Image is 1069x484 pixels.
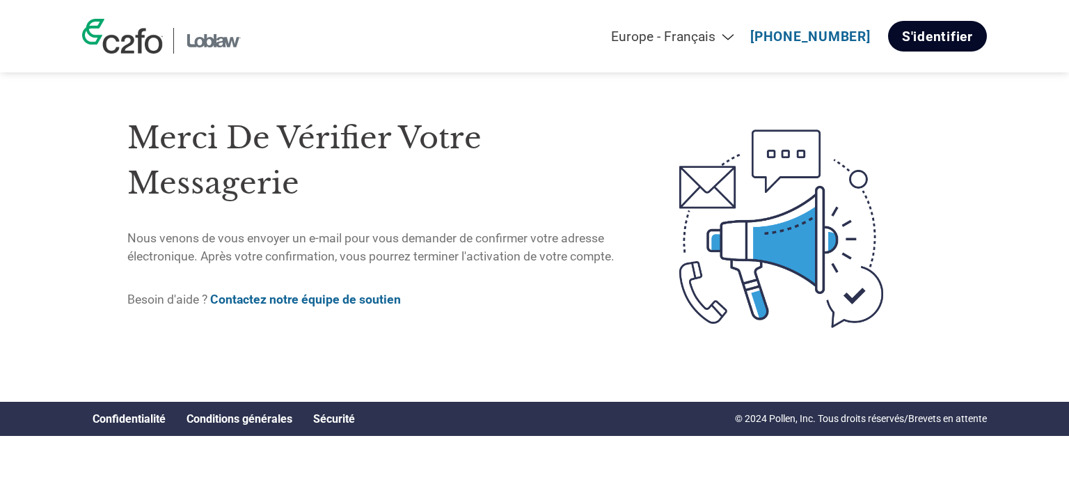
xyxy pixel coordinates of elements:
[127,290,621,309] p: Besoin d'aide ?
[127,116,621,205] h1: Merci de vérifier votre messagerie
[184,28,244,54] img: Loblaw
[750,29,871,45] a: [PHONE_NUMBER]
[735,412,987,426] p: © 2024 Pollen, Inc. Tous droits réservés/Brevets en attente
[621,104,942,352] img: open-email
[127,229,621,266] p: Nous venons de vous envoyer un e-mail pour vous demander de confirmer votre adresse électronique....
[313,412,355,426] a: Sécurité
[888,21,987,52] a: S'identifier
[210,292,401,306] a: Contactez notre équipe de soutien
[93,412,166,426] a: Confidentialité
[82,19,163,54] img: c2fo logo
[187,412,292,426] a: Conditions générales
